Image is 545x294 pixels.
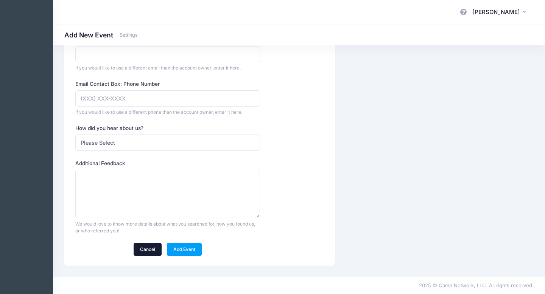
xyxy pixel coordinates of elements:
[167,243,202,256] a: Add Event
[75,109,260,116] div: If you would like to use a different phone than the account owner, enter it here.
[419,282,534,288] span: 2025 © Camp Network, LLC. All rights reserved.
[75,65,260,71] div: If you would like to use a different email than the account owner, enter it here.
[75,159,125,167] label: Additional Feedback
[120,32,138,38] a: Settings
[64,31,138,39] h1: Add New Event
[472,8,520,16] span: [PERSON_NAME]
[75,221,260,234] div: We would love to know more details about what you searched for, how you found us, or who referred...
[134,243,162,256] a: Cancel
[75,80,160,88] label: Email Contact Box: Phone Number
[75,90,260,107] input: (XXX) XXX-XXXX
[467,4,534,21] button: [PERSON_NAME]
[75,124,143,132] label: How did you hear about us?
